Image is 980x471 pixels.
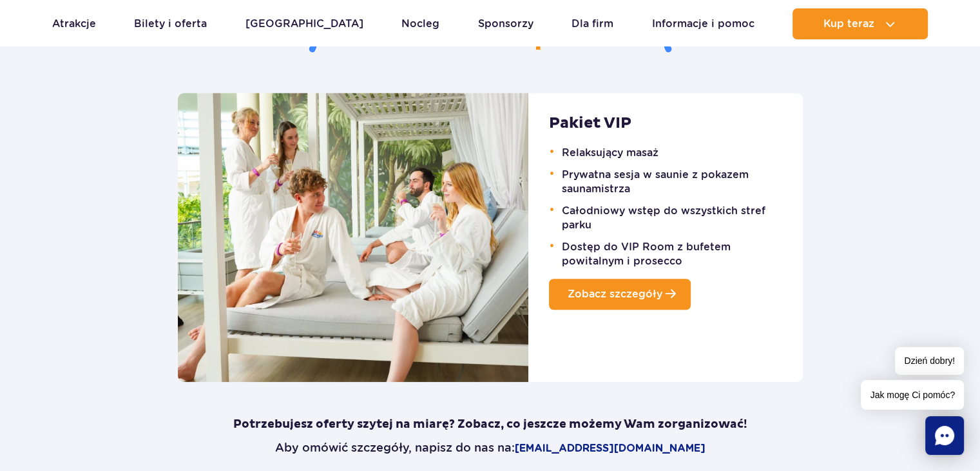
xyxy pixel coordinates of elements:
[478,8,533,39] a: Sponsorzy
[572,8,613,39] a: Dla firm
[134,8,207,39] a: Bilety i oferta
[793,8,928,39] button: Kup teraz
[823,18,874,30] span: Kup teraz
[554,143,782,160] li: Relaksujący masaż
[925,416,964,455] div: Chat
[549,279,691,310] a: Zobacz szczegóły
[52,8,96,39] a: Atrakcje
[568,288,662,300] span: Zobacz szczegóły
[554,237,782,268] li: Dostęp do VIP Room z bufetem powitalnym i prosecco
[178,417,803,432] p: Potrzebujesz oferty szytej na miarę? Zobacz, co jeszcze możemy Wam zorganizować!
[515,441,706,456] a: [EMAIL_ADDRESS][DOMAIN_NAME]
[861,380,964,410] span: Jak mogę Ci pomóc?
[895,347,964,375] span: Dzień dobry!
[178,440,803,456] p: Aby omówić szczegóły, napisz do nas na:
[652,8,754,39] a: Informacje i pomoc
[401,8,439,39] a: Nocleg
[549,114,782,133] h2: Pakiet VIP
[554,201,782,232] li: Całodniowy wstęp do wszystkich stref parku
[554,165,782,196] li: Prywatna sesja w saunie z pokazem saunamistrza
[245,8,363,39] a: [GEOGRAPHIC_DATA]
